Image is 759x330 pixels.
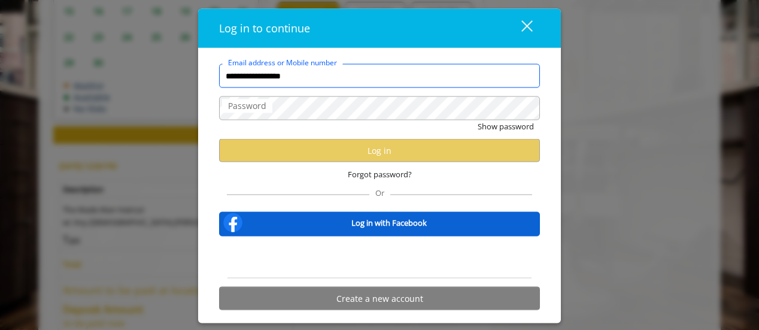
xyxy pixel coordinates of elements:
[222,99,272,113] label: Password
[508,19,532,37] div: close dialog
[219,64,540,88] input: Email address or Mobile number
[369,187,390,198] span: Or
[348,168,412,181] span: Forgot password?
[219,287,540,310] button: Create a new account
[351,216,427,229] b: Log in with Facebook
[478,120,534,133] button: Show password
[219,21,310,35] span: Log in to continue
[499,16,540,41] button: close dialog
[319,244,441,271] iframe: Sign in with Google Button
[222,57,343,68] label: Email address or Mobile number
[219,139,540,162] button: Log in
[219,96,540,120] input: Password
[221,211,245,235] img: facebook-logo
